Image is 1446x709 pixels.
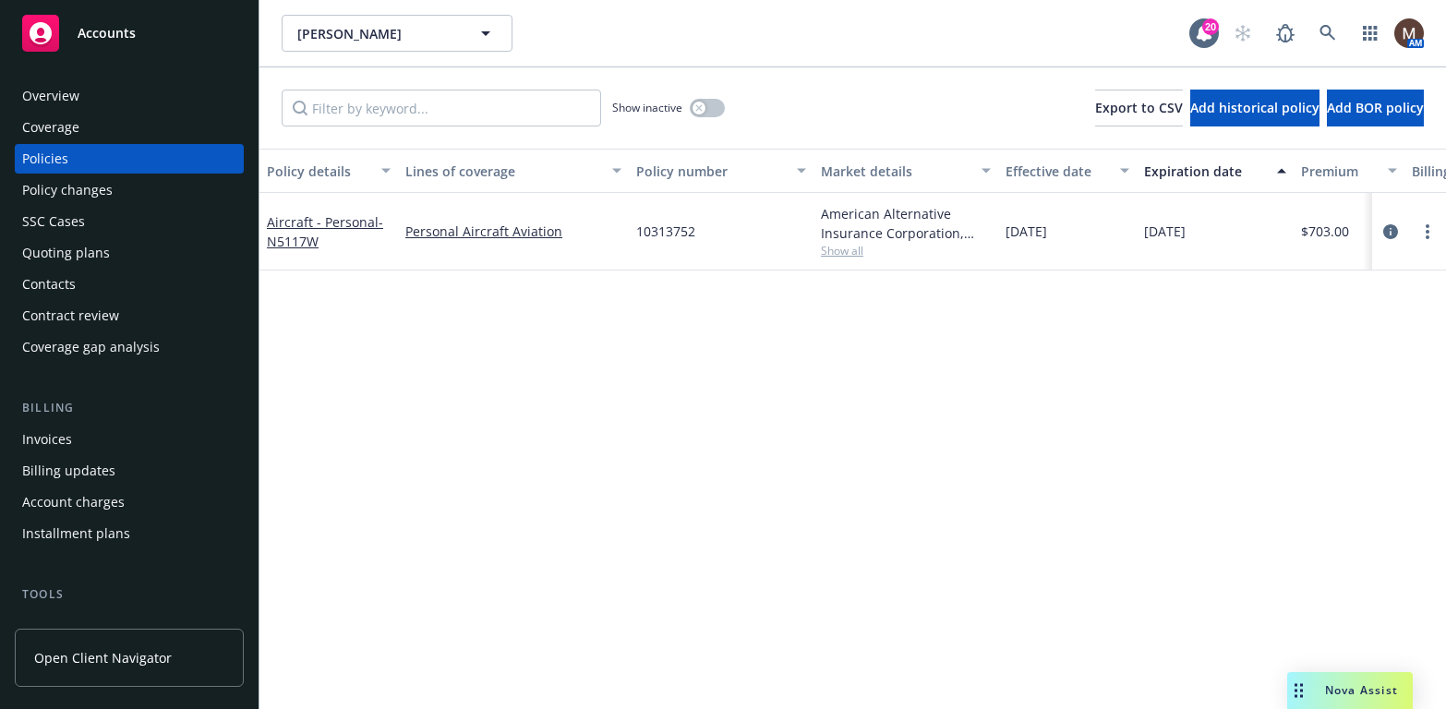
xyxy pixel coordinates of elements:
button: Expiration date [1137,149,1294,193]
div: Manage files [22,611,101,641]
span: Show inactive [612,100,682,115]
button: Lines of coverage [398,149,629,193]
a: Overview [15,81,244,111]
a: Manage files [15,611,244,641]
div: Overview [22,81,79,111]
div: Coverage [22,113,79,142]
div: Contacts [22,270,76,299]
button: Effective date [998,149,1137,193]
a: Contacts [15,270,244,299]
a: Billing updates [15,456,244,486]
div: 20 [1202,18,1219,35]
a: Policies [15,144,244,174]
input: Filter by keyword... [282,90,601,126]
div: American Alternative Insurance Corporation, [GEOGRAPHIC_DATA] Re, Global Aerospace Inc [821,204,991,243]
a: Contract review [15,301,244,330]
a: Coverage [15,113,244,142]
span: Open Client Navigator [34,648,172,667]
span: Export to CSV [1095,99,1183,116]
span: - N5117W [267,213,383,250]
button: Add historical policy [1190,90,1319,126]
a: Aircraft - Personal [267,213,383,250]
span: Show all [821,243,991,258]
span: [DATE] [1006,222,1047,241]
span: Nova Assist [1325,682,1398,698]
span: 10313752 [636,222,695,241]
button: Premium [1294,149,1404,193]
div: SSC Cases [22,207,85,236]
button: Policy number [629,149,813,193]
a: Report a Bug [1267,15,1304,52]
a: more [1416,221,1439,243]
span: Accounts [78,26,136,41]
div: Billing [15,399,244,417]
div: Premium [1301,162,1377,181]
button: [PERSON_NAME] [282,15,512,52]
a: Start snowing [1224,15,1261,52]
div: Coverage gap analysis [22,332,160,362]
a: circleInformation [1380,221,1402,243]
img: photo [1394,18,1424,48]
div: Effective date [1006,162,1109,181]
a: SSC Cases [15,207,244,236]
button: Add BOR policy [1327,90,1424,126]
div: Lines of coverage [405,162,601,181]
button: Export to CSV [1095,90,1183,126]
a: Personal Aircraft Aviation [405,222,621,241]
span: [DATE] [1144,222,1186,241]
div: Policy number [636,162,786,181]
span: $703.00 [1301,222,1349,241]
a: Accounts [15,7,244,59]
button: Market details [813,149,998,193]
div: Tools [15,585,244,604]
div: Policy details [267,162,370,181]
div: Contract review [22,301,119,330]
div: Account charges [22,487,125,517]
div: Expiration date [1144,162,1266,181]
span: [PERSON_NAME] [297,24,457,43]
div: Installment plans [22,519,130,548]
div: Billing updates [22,456,115,486]
a: Search [1309,15,1346,52]
a: Quoting plans [15,238,244,268]
span: Add historical policy [1190,99,1319,116]
span: Add BOR policy [1327,99,1424,116]
div: Market details [821,162,970,181]
a: Installment plans [15,519,244,548]
a: Policy changes [15,175,244,205]
div: Quoting plans [22,238,110,268]
button: Nova Assist [1287,672,1413,709]
div: Drag to move [1287,672,1310,709]
a: Switch app [1352,15,1389,52]
div: Policies [22,144,68,174]
a: Coverage gap analysis [15,332,244,362]
button: Policy details [259,149,398,193]
div: Policy changes [22,175,113,205]
a: Invoices [15,425,244,454]
a: Account charges [15,487,244,517]
div: Invoices [22,425,72,454]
